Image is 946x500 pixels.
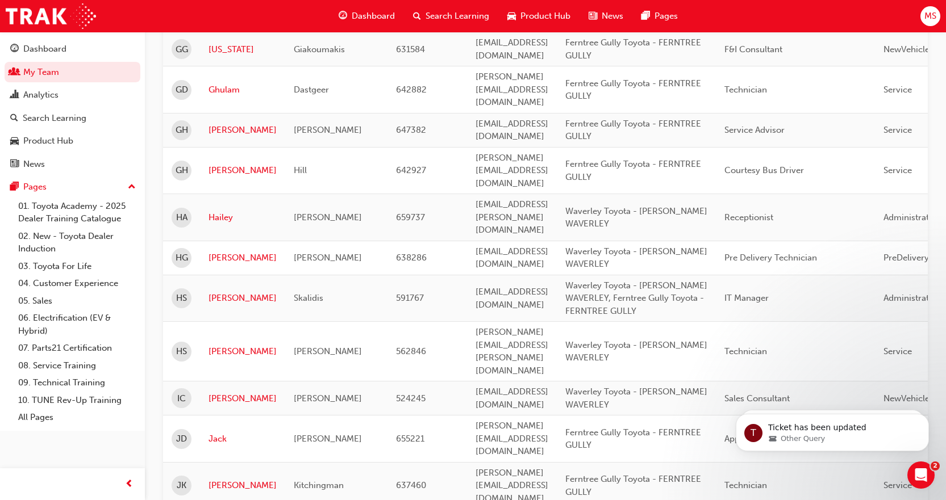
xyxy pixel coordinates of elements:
span: [PERSON_NAME] [294,125,362,135]
span: IC [177,392,186,405]
button: Gif picker [36,363,45,372]
div: Mardi says… [9,329,218,363]
span: guage-icon [339,9,347,23]
span: 647382 [396,125,426,135]
button: Pages [5,177,140,198]
strong: Waiting on you [82,306,145,315]
a: news-iconNews [580,5,632,28]
a: [PERSON_NAME] [209,124,277,137]
span: Service [884,165,912,175]
p: Active [55,14,78,26]
span: Receptionist [724,212,773,222]
a: Product Hub [5,131,140,152]
div: Pages [23,180,47,194]
span: 631584 [396,44,425,54]
a: News [5,154,140,175]
div: I have no idea what it was. [93,329,218,354]
span: 637460 [396,480,426,490]
button: Start recording [72,363,81,372]
span: Waverley Toyota - [PERSON_NAME] WAVERLEY [565,246,707,270]
span: [PERSON_NAME] [294,393,362,404]
div: Thanks, [18,246,177,258]
span: Pre Delivery Technician [724,253,817,263]
span: pages-icon [10,182,19,192]
div: Search Learning [23,112,86,125]
span: 659737 [396,212,425,222]
span: F&I Consultant [724,44,782,54]
span: guage-icon [10,44,19,54]
a: [PERSON_NAME] [209,345,277,358]
span: [PERSON_NAME][EMAIL_ADDRESS][DOMAIN_NAME] [476,421,548,456]
a: search-iconSearch Learning [404,5,498,28]
span: Ticket has been updated • 20h ago [57,295,183,304]
span: Dastgeer [294,85,329,95]
span: [EMAIL_ADDRESS][DOMAIN_NAME] [476,287,548,310]
div: Lisa and Menno says… [9,66,218,106]
span: HG [176,251,188,264]
span: Hill [294,165,307,175]
div: Analytics [23,89,59,102]
a: 07. Parts21 Certification [14,339,140,357]
span: 562846 [396,346,426,356]
span: Waverley Toyota - [PERSON_NAME] WAVERLEY [565,340,707,363]
a: 02. New - Toyota Dealer Induction [14,228,140,258]
div: Hi [PERSON_NAME],As I said, the different usernames do not matter anymore as all user details/dat... [9,139,186,281]
div: Trak says… [9,290,218,329]
span: Ferntree Gully Toyota - FERNTREE GULLY [565,427,701,451]
span: News [602,10,623,23]
span: [PERSON_NAME][EMAIL_ADDRESS][DOMAIN_NAME] [476,153,548,188]
div: Mardi says… [9,106,218,140]
span: prev-icon [125,477,134,491]
span: PreDelivery [884,253,929,263]
span: Ferntree Gully Toyota - FERNTREE GULLY [565,159,701,182]
div: Hi [PERSON_NAME], [18,146,177,157]
span: Ferntree Gully Toyota - FERNTREE GULLY [565,474,701,497]
a: All Pages [14,409,140,426]
a: [PERSON_NAME] [209,251,277,264]
div: I have no idea what it was. [102,336,209,347]
span: Waverley Toyota - [PERSON_NAME] WAVERLEY [565,206,707,229]
span: search-icon [413,9,421,23]
a: Jack [209,432,277,446]
a: 04. Customer Experience [14,275,140,292]
a: Dashboard [5,39,140,60]
a: Analytics [5,85,140,106]
span: Pages [655,10,678,23]
a: [PERSON_NAME] [209,164,277,177]
a: pages-iconPages [632,5,687,28]
button: Send a message… [195,358,213,376]
span: GH [176,164,188,177]
span: people-icon [10,68,19,78]
a: Trak [6,3,96,29]
span: Waverley Toyota - [PERSON_NAME] WAVERLEY, Ferntree Gully Toyota - FERNTREE GULLY [565,280,707,316]
span: [EMAIL_ADDRESS][DOMAIN_NAME] [476,386,548,410]
button: MS [920,6,940,26]
button: go back [7,5,29,26]
h1: Trak [55,6,74,14]
span: up-icon [128,180,136,195]
span: pages-icon [641,9,650,23]
span: Giakoumakis [294,44,345,54]
span: Skalidis [294,293,323,303]
a: [PERSON_NAME] [209,292,277,305]
a: car-iconProduct Hub [498,5,580,28]
span: Courtesy Bus Driver [724,165,804,175]
span: [EMAIL_ADDRESS][DOMAIN_NAME] [476,246,548,270]
span: MS [924,10,936,23]
span: Kitchingman [294,480,344,490]
button: Upload attachment [54,363,63,372]
a: Hailey [209,211,277,224]
div: As I said, the different usernames do not matter anymore as all user details/data is now linked o... [18,163,177,241]
span: car-icon [507,9,516,23]
a: 10. TUNE Rev-Up Training [14,392,140,409]
div: Trak says… [9,139,218,290]
span: [PERSON_NAME][EMAIL_ADDRESS][PERSON_NAME][DOMAIN_NAME] [476,327,548,376]
span: IT Manager [724,293,769,303]
a: My Team [5,62,140,83]
span: Ferntree Gully Toyota - FERNTREE GULLY [565,37,701,61]
span: GH [176,124,188,137]
a: 09. Technical Training [14,374,140,392]
a: [PERSON_NAME] [209,479,277,492]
